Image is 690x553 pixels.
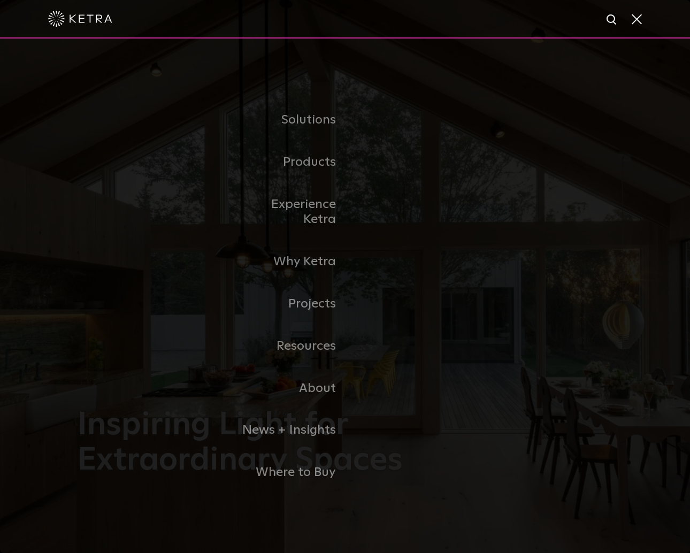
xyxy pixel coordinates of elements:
[48,11,112,27] img: ketra-logo-2019-white
[235,241,345,283] a: Why Ketra
[235,183,345,241] a: Experience Ketra
[235,283,345,325] a: Projects
[235,367,345,410] a: About
[605,13,619,27] img: search icon
[235,99,455,494] div: Navigation Menu
[235,409,345,451] a: News + Insights
[235,451,345,494] a: Where to Buy
[235,141,345,183] a: Products
[235,99,345,141] a: Solutions
[235,325,345,367] a: Resources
